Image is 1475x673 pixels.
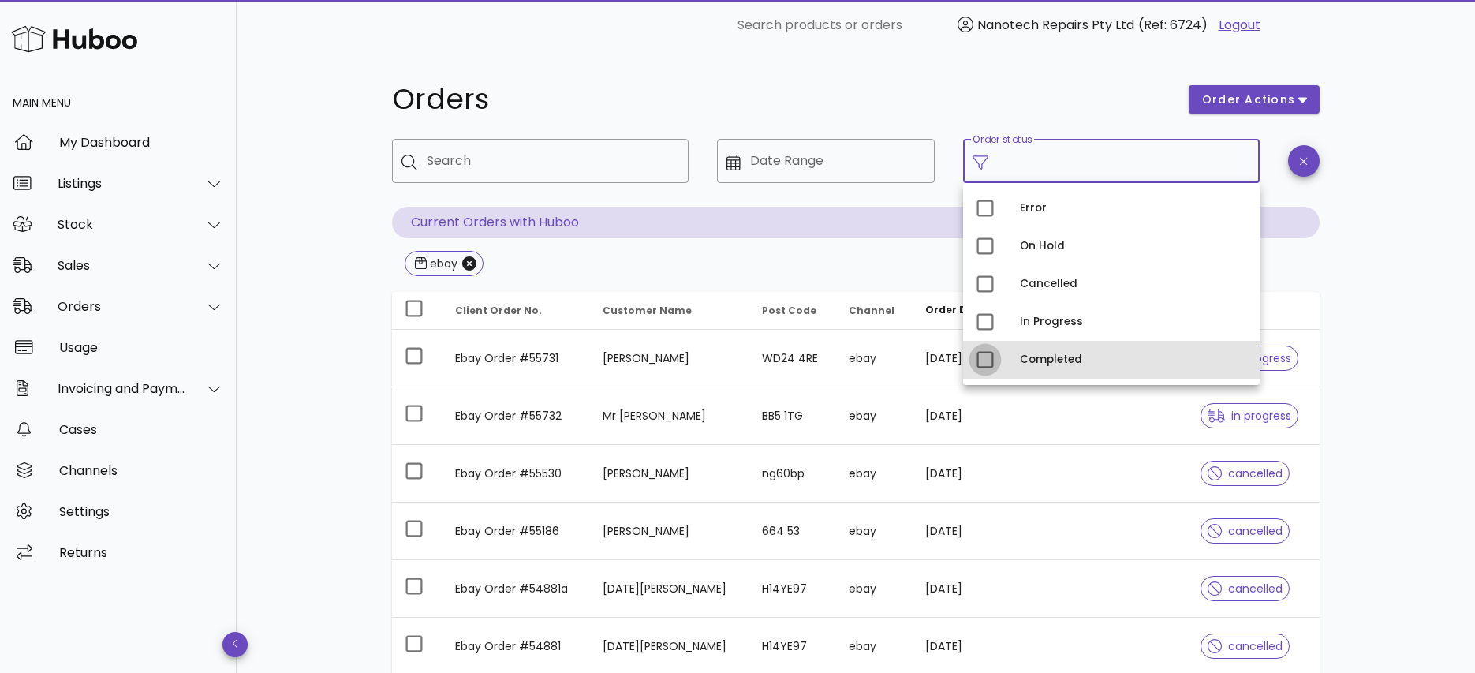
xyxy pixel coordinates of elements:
th: Customer Name [590,292,749,330]
button: Close [462,256,476,271]
div: Settings [59,504,224,519]
div: Invoicing and Payments [58,381,186,396]
td: ebay [836,330,912,387]
span: Client Order No. [455,304,542,317]
td: [DATE] [913,330,1019,387]
div: In Progress [1020,316,1247,328]
span: Customer Name [603,304,692,317]
td: Ebay Order #55732 [442,387,590,445]
div: Orders [58,299,186,314]
td: ebay [836,503,912,560]
label: Order status [973,134,1032,146]
td: Ebay Order #54881a [442,560,590,618]
th: Order Date: Sorted descending. Activate to remove sorting. [913,292,1019,330]
td: [DATE] [913,387,1019,445]
button: order actions [1189,85,1320,114]
div: ebay [427,256,457,271]
td: [DATE] [913,445,1019,503]
span: order actions [1201,92,1296,108]
td: [PERSON_NAME] [590,503,749,560]
td: BB5 1TG [749,387,836,445]
td: ebay [836,445,912,503]
td: ebay [836,560,912,618]
div: Cases [59,422,224,437]
td: ng60bp [749,445,836,503]
span: in progress [1208,410,1291,421]
td: Mr [PERSON_NAME] [590,387,749,445]
div: Completed [1020,353,1247,366]
div: Channels [59,463,224,478]
th: Channel [836,292,912,330]
td: [DATE] [913,503,1019,560]
div: My Dashboard [59,135,224,150]
h1: Orders [392,85,1170,114]
p: Current Orders with Huboo [392,207,1320,238]
th: Client Order No. [442,292,590,330]
a: Logout [1219,16,1260,35]
div: Sales [58,258,186,273]
img: Huboo Logo [11,22,137,56]
td: [PERSON_NAME] [590,330,749,387]
td: [DATE] [913,560,1019,618]
span: Nanotech Repairs Pty Ltd [977,16,1134,34]
td: [PERSON_NAME] [590,445,749,503]
td: 664 53 [749,503,836,560]
div: Returns [59,545,224,560]
td: Ebay Order #55186 [442,503,590,560]
td: [DATE][PERSON_NAME] [590,560,749,618]
span: Channel [849,304,894,317]
td: H14YE97 [749,560,836,618]
span: cancelled [1208,525,1283,537]
span: Order Date [925,303,985,316]
span: Post Code [762,304,816,317]
div: Usage [59,340,224,355]
div: On Hold [1020,240,1247,252]
div: Listings [58,176,186,191]
span: (Ref: 6724) [1138,16,1208,34]
th: Post Code [749,292,836,330]
div: Cancelled [1020,278,1247,290]
td: Ebay Order #55731 [442,330,590,387]
span: cancelled [1208,583,1283,594]
td: WD24 4RE [749,330,836,387]
td: ebay [836,387,912,445]
div: Error [1020,202,1247,215]
span: cancelled [1208,641,1283,652]
td: Ebay Order #55530 [442,445,590,503]
span: cancelled [1208,468,1283,479]
div: Stock [58,217,186,232]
